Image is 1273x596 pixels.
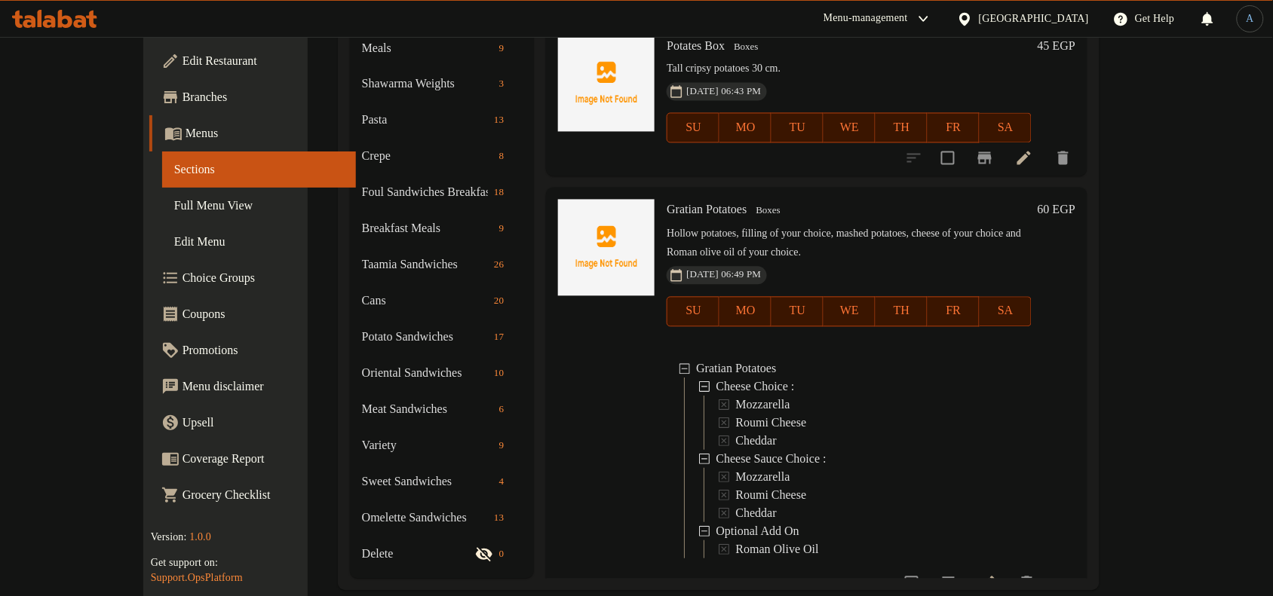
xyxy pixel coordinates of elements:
span: Taamia Sandwiches [362,256,488,274]
a: Edit menu item [1015,149,1033,167]
a: Promotions [149,332,356,368]
span: TU [778,301,817,322]
span: Cheddar [735,432,776,451]
span: Mozzarella [735,469,790,487]
span: Meals [362,39,493,57]
button: FR [928,297,980,327]
span: Coverage Report [183,450,344,468]
span: Pasta [362,112,488,130]
span: 20 [488,295,510,309]
button: FR [928,113,980,143]
div: Oriental Sandwiches10 [350,356,535,392]
span: TU [778,118,817,139]
span: Breakfast Meals [362,220,493,238]
span: 9 [493,222,511,237]
div: items [493,401,511,419]
div: Shawarma Weights3 [350,66,535,102]
p: Hollow potatoes, filling of your choice, mashed potatoes, cheese of your choice and Roman olive o... [667,225,1032,263]
span: 17 [488,331,510,345]
span: Delete [362,546,475,564]
button: TU [771,113,824,143]
span: Cans [362,292,488,310]
span: SA [986,118,1026,139]
span: 10 [488,367,510,381]
button: TU [771,297,824,327]
a: Sections [162,151,356,188]
button: SA [980,297,1032,327]
span: SU [673,301,713,322]
button: WE [824,297,876,327]
div: Crepe8 [350,139,535,175]
div: items [493,75,511,93]
h6: 60 EGP [1038,200,1075,221]
div: items [488,509,510,527]
div: items [493,473,511,491]
span: Roman Olive Oil [735,541,818,559]
div: Delete0 [350,536,535,573]
div: Sweet Sandwiches [362,473,493,491]
div: Variety9 [350,428,535,464]
span: 3 [493,78,511,92]
span: 18 [488,186,510,200]
span: Boxes [750,203,787,220]
span: Potates Box [667,39,725,52]
div: items [493,546,511,564]
span: Get support on: [151,557,218,568]
span: Choice Groups [183,269,344,287]
span: Potato Sandwiches [362,329,488,347]
button: delete [1045,140,1081,176]
div: Meals9 [350,30,535,66]
span: Menu disclaimer [183,377,344,396]
button: WE [824,113,876,143]
div: Taamia Sandwiches26 [350,247,535,283]
span: Foul Sandwiches Breakfast [362,184,488,202]
span: Sections [174,160,344,179]
span: Gratian Potatoes [696,360,776,378]
p: Tall cripsy potatoes 30 cm. [667,60,1032,79]
span: Variety [362,437,493,455]
a: Upsell [149,405,356,441]
span: 9 [493,439,511,454]
span: SU [673,118,713,139]
span: Version: [151,531,187,543]
div: Foul Sandwiches Breakfast18 [350,175,535,211]
a: Full Menu View [162,188,356,224]
span: 13 [488,512,510,526]
span: Edit Menu [174,233,344,251]
span: Menus [186,124,344,142]
div: Shawarma Weights [362,75,493,93]
span: Cheese Sauce Choice : [716,451,826,469]
img: Potates Box [558,35,655,132]
button: SU [667,113,719,143]
span: MO [725,301,765,322]
div: Omelette Sandwiches [362,509,488,527]
div: [GEOGRAPHIC_DATA] [979,11,1089,27]
a: Choice Groups [149,260,356,296]
div: Meat Sandwiches6 [350,392,535,428]
span: Gratian Potatoes [667,203,747,216]
span: WE [830,301,870,322]
div: items [493,437,511,455]
div: Omelette Sandwiches13 [350,500,535,536]
span: Crepe [362,148,493,166]
span: Cheddar [735,505,776,523]
a: Grocery Checklist [149,477,356,513]
a: Branches [149,79,356,115]
span: Promotions [183,341,344,359]
span: [DATE] 06:49 PM [680,268,767,283]
span: 0 [493,548,511,562]
span: Coupons [183,305,344,323]
span: Select to update [932,142,964,174]
div: Pasta13 [350,102,535,139]
span: Edit Restaurant [183,52,344,70]
a: Edit Restaurant [149,43,356,79]
span: 6 [493,403,511,417]
span: Upsell [183,414,344,432]
span: FR [934,301,974,322]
